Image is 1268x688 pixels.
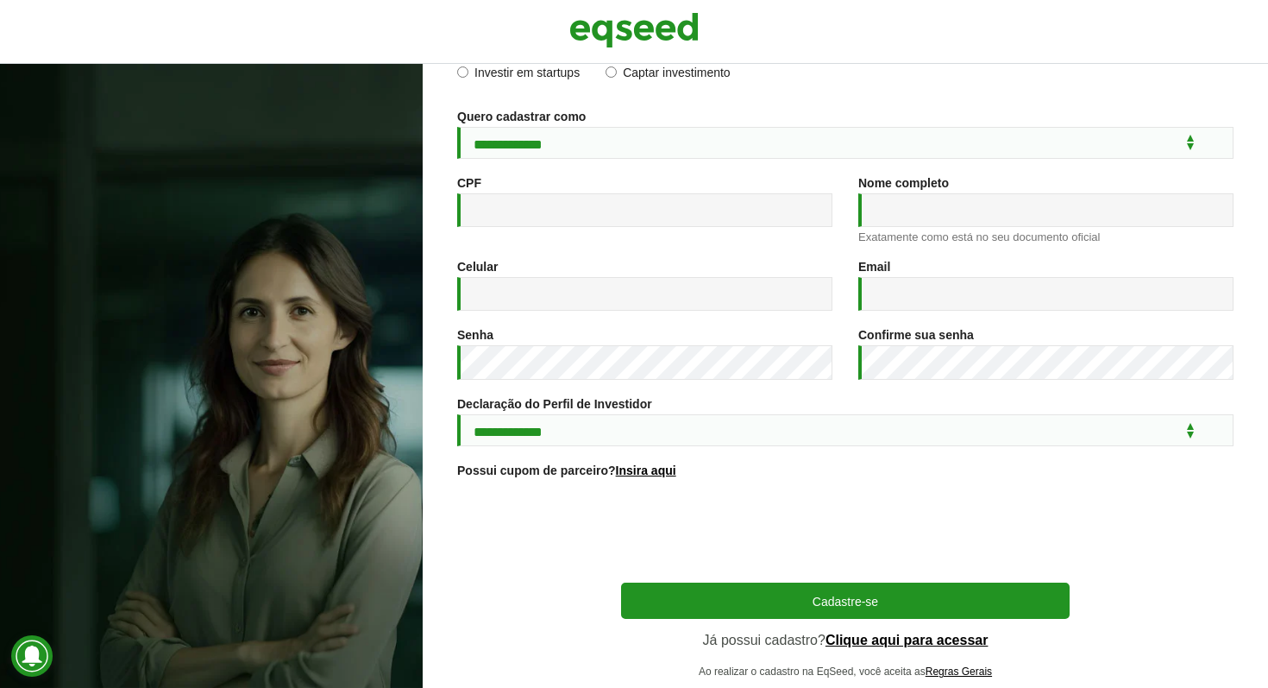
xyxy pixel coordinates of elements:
[858,231,1233,243] div: Exatamente como está no seu documento oficial
[858,261,890,273] label: Email
[621,583,1070,619] button: Cadastre-se
[606,66,617,78] input: Captar investimento
[569,9,699,52] img: EqSeed Logo
[457,261,498,273] label: Celular
[714,498,976,565] iframe: reCAPTCHA
[926,666,992,677] a: Regras Gerais
[457,329,493,341] label: Senha
[825,634,989,647] a: Clique aqui para acessar
[457,177,481,189] label: CPF
[858,329,974,341] label: Confirme sua senha
[457,66,468,78] input: Investir em startups
[621,666,1070,678] p: Ao realizar o cadastro na EqSeed, você aceita as
[606,66,731,84] label: Captar investimento
[457,110,586,123] label: Quero cadastrar como
[457,398,652,410] label: Declaração do Perfil de Investidor
[457,66,580,84] label: Investir em startups
[621,632,1070,648] p: Já possui cadastro?
[616,464,676,477] a: Insira aqui
[457,464,676,477] label: Possui cupom de parceiro?
[858,177,949,189] label: Nome completo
